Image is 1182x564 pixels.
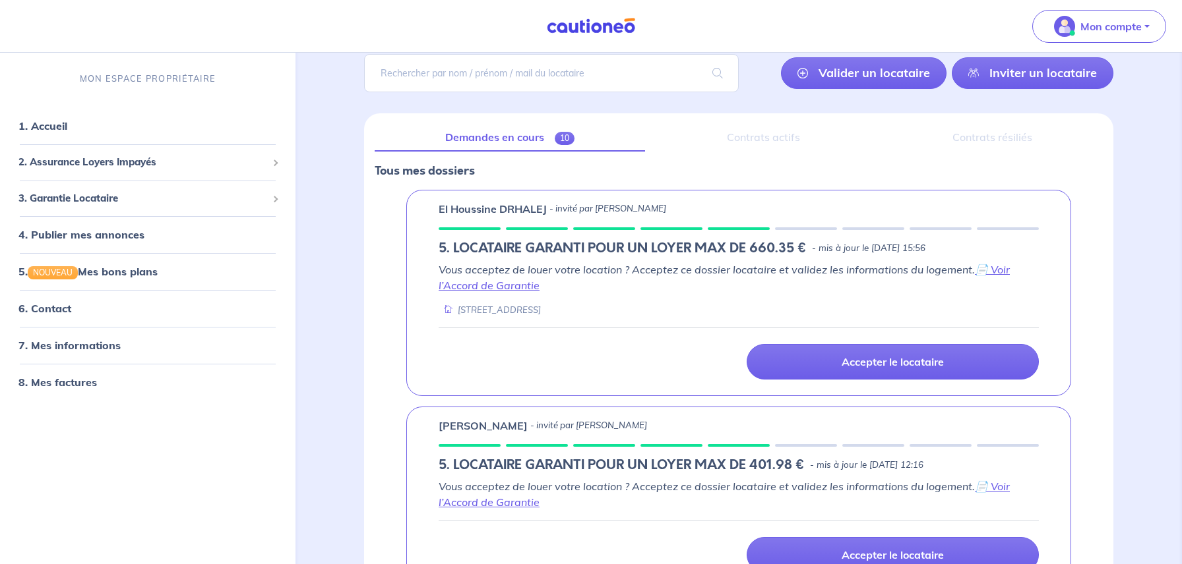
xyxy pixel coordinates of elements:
[439,457,805,473] h5: 5. LOCATAIRE GARANTI POUR UN LOYER MAX DE 401.98 €
[375,162,1103,179] p: Tous mes dossiers
[549,202,666,215] p: - invité par [PERSON_NAME]
[18,302,71,315] a: 6. Contact
[5,150,290,175] div: 2. Assurance Loyers Impayés
[1032,10,1166,43] button: illu_account_valid_menu.svgMon compte
[439,201,547,217] p: El Houssine DRHALEJ
[439,457,1039,473] div: state: RENTER-PROPERTY-IN-PROGRESS, Context: IN-LANDLORD,IN-LANDLORD
[810,459,923,472] p: - mis à jour le [DATE] 12:16
[5,369,290,395] div: 8. Mes factures
[439,240,807,256] h5: 5. LOCATAIRE GARANTI POUR UN LOYER MAX DE 660.35 €
[439,304,541,316] div: [STREET_ADDRESS]
[5,113,290,139] div: 1. Accueil
[542,18,640,34] img: Cautioneo
[5,258,290,285] div: 5.NOUVEAUMes bons plans
[18,339,121,352] a: 7. Mes informations
[5,295,290,322] div: 6. Contact
[697,55,739,92] span: search
[781,57,947,89] a: Valider un locataire
[439,240,1039,256] div: state: LANDLORD-CONTACT-IN-PENDING, Context: IN-LANDLORD,IN-MANAGEMENT-LANDLORD
[18,119,67,132] a: 1. Accueil
[439,480,1010,509] a: 📄 Voir l’Accord de Garantie
[1080,18,1142,34] p: Mon compte
[555,132,575,145] span: 10
[375,124,645,152] a: Demandes en cours10
[364,54,739,92] input: Rechercher par nom / prénom / mail du locataire
[5,185,290,211] div: 3. Garantie Locataire
[952,57,1113,89] a: Inviter un locataire
[18,155,267,170] span: 2. Assurance Loyers Impayés
[812,242,925,255] p: - mis à jour le [DATE] 15:56
[18,265,158,278] a: 5.NOUVEAUMes bons plans
[439,480,1010,509] em: Vous acceptez de louer votre location ? Acceptez ce dossier locataire et validez les informations...
[5,332,290,358] div: 7. Mes informations
[439,418,528,434] p: [PERSON_NAME]
[439,263,1010,292] em: Vous acceptez de louer votre location ? Acceptez ce dossier locataire et validez les informations...
[5,221,290,248] div: 4. Publier mes annonces
[1054,16,1075,37] img: illu_account_valid_menu.svg
[18,190,267,206] span: 3. Garantie Locataire
[747,344,1039,380] a: Accepter le locataire
[842,355,944,368] p: Accepter le locataire
[530,419,647,432] p: - invité par [PERSON_NAME]
[18,228,144,241] a: 4. Publier mes annonces
[18,376,97,389] a: 8. Mes factures
[80,72,216,85] p: MON ESPACE PROPRIÉTAIRE
[842,548,944,561] p: Accepter le locataire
